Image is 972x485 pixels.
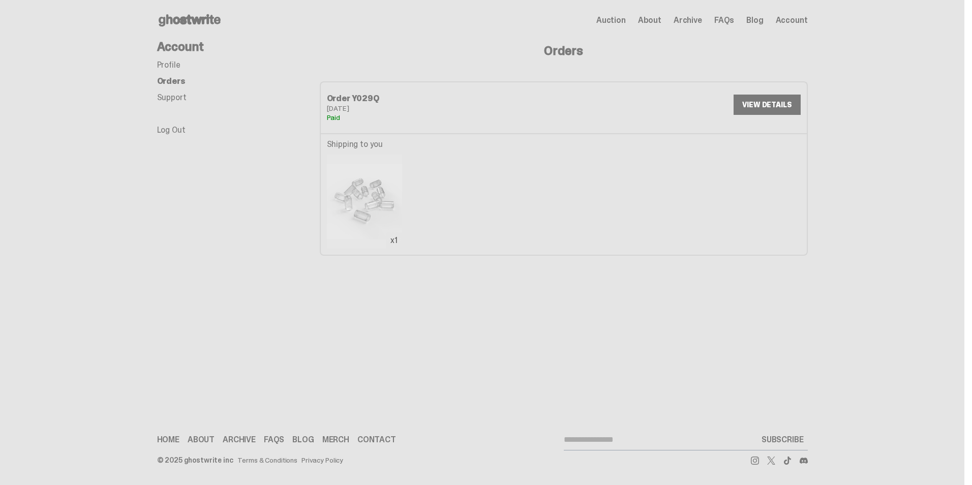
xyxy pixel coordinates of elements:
[157,436,179,444] a: Home
[776,16,808,24] a: Account
[357,436,396,444] a: Contact
[223,436,256,444] a: Archive
[322,436,349,444] a: Merch
[157,125,186,135] a: Log Out
[327,105,564,112] div: [DATE]
[301,457,343,464] a: Privacy Policy
[292,436,314,444] a: Blog
[746,16,763,24] a: Blog
[638,16,661,24] a: About
[674,16,702,24] a: Archive
[157,457,233,464] div: © 2025 ghostwrite inc
[386,232,402,249] div: x1
[734,95,800,115] a: VIEW DETAILS
[327,95,564,103] div: Order Y029Q
[596,16,626,24] a: Auction
[157,59,180,70] a: Profile
[188,436,215,444] a: About
[157,76,186,86] a: Orders
[264,436,284,444] a: FAQs
[157,41,320,53] h4: Account
[757,430,808,450] button: SUBSCRIBE
[237,457,297,464] a: Terms & Conditions
[327,140,402,148] p: Shipping to you
[320,45,808,57] h4: Orders
[714,16,734,24] a: FAQs
[157,92,187,103] a: Support
[327,114,564,121] div: Paid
